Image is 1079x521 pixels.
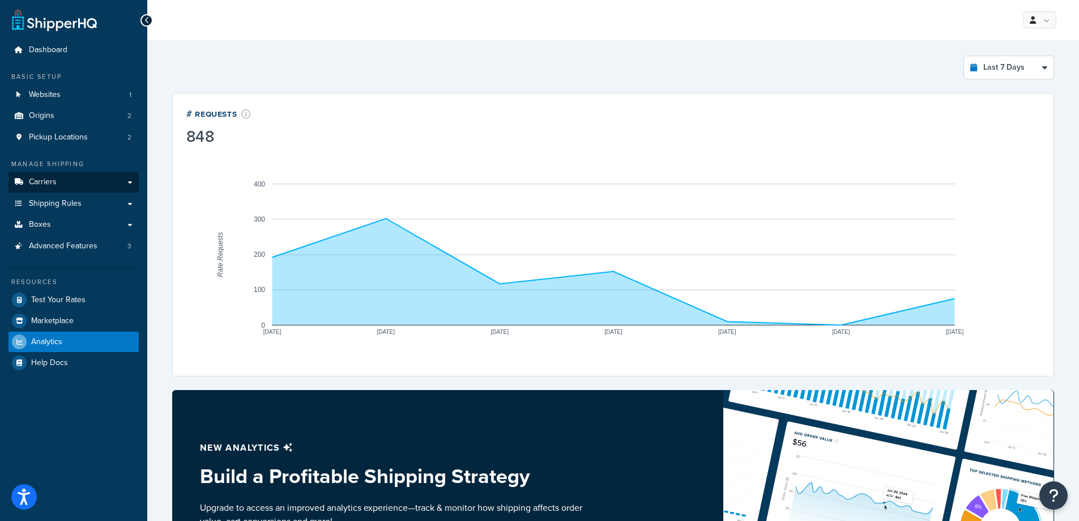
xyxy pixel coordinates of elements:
text: 400 [254,180,265,188]
p: New analytics [200,440,586,456]
svg: A chart. [186,147,1040,362]
h3: Build a Profitable Shipping Strategy [200,465,586,488]
span: 1 [129,90,131,100]
a: Marketplace [8,311,139,331]
a: Carriers [8,172,139,193]
span: Marketplace [31,316,74,326]
span: 3 [127,242,131,251]
span: Websites [29,90,61,100]
li: Websites [8,84,139,105]
span: Pickup Locations [29,133,88,142]
a: Pickup Locations2 [8,127,139,148]
span: 2 [127,133,131,142]
text: [DATE] [832,329,850,335]
div: Basic Setup [8,72,139,82]
button: Open Resource Center [1039,481,1068,510]
a: Dashboard [8,40,139,61]
span: Dashboard [29,45,67,55]
div: # Requests [186,107,251,120]
text: 300 [254,215,265,223]
div: 848 [186,129,251,145]
text: 0 [261,321,265,329]
span: Shipping Rules [29,199,82,209]
span: Analytics [31,337,62,347]
span: Boxes [29,220,51,230]
a: Origins2 [8,105,139,126]
span: Carriers [29,177,57,187]
text: [DATE] [604,329,622,335]
li: Pickup Locations [8,127,139,148]
li: Advanced Features [8,236,139,257]
text: Rate Requests [216,232,224,277]
text: [DATE] [946,329,964,335]
span: Origins [29,111,54,121]
text: [DATE] [718,329,736,335]
a: Shipping Rules [8,193,139,214]
text: [DATE] [491,329,509,335]
li: Origins [8,105,139,126]
a: Websites1 [8,84,139,105]
div: Resources [8,277,139,287]
span: Advanced Features [29,242,97,251]
a: Analytics [8,332,139,352]
div: Manage Shipping [8,159,139,169]
span: 2 [127,111,131,121]
text: [DATE] [377,329,395,335]
text: 200 [254,251,265,259]
span: Help Docs [31,358,68,368]
span: Test Your Rates [31,295,86,305]
a: Test Your Rates [8,290,139,310]
a: Advanced Features3 [8,236,139,257]
text: [DATE] [263,329,282,335]
a: Boxes [8,214,139,235]
text: 100 [254,286,265,294]
a: Help Docs [8,353,139,373]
